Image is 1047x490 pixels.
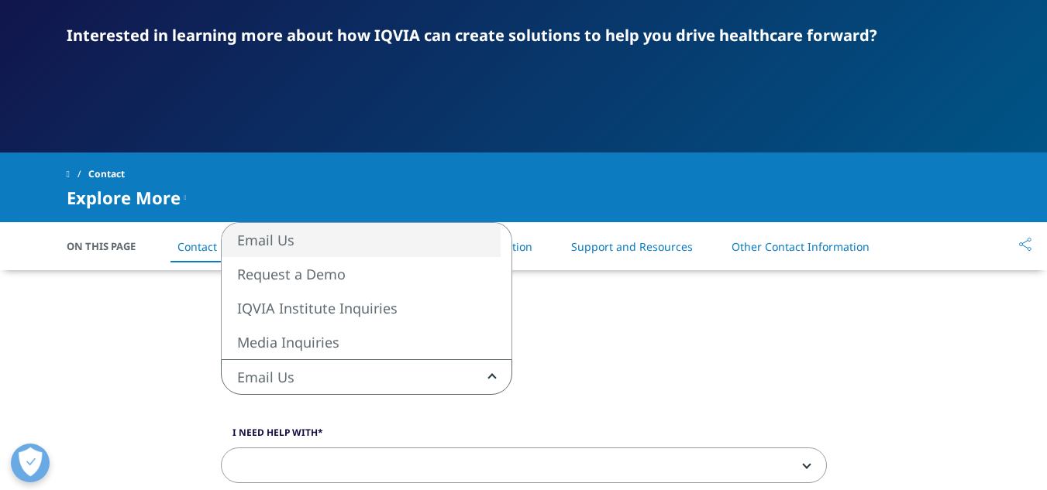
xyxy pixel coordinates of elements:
li: IQVIA Institute Inquiries [222,291,501,325]
li: Email Us [222,223,501,257]
a: Support and Resources [571,239,693,254]
span: On This Page [67,238,152,254]
a: Contact Us [177,239,233,254]
li: Media Inquiries [222,325,501,359]
li: Request a Demo [222,257,501,291]
span: Email Us [221,359,512,395]
span: Email Us [222,360,511,396]
button: Open Preferences [11,444,50,482]
div: Interested in learning more about how IQVIA can create solutions to help you drive healthcare for... [67,25,981,46]
span: Explore More [67,188,181,207]
span: Contact [88,160,125,188]
a: Other Contact Information [732,239,870,254]
label: I need help with [221,426,827,447]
